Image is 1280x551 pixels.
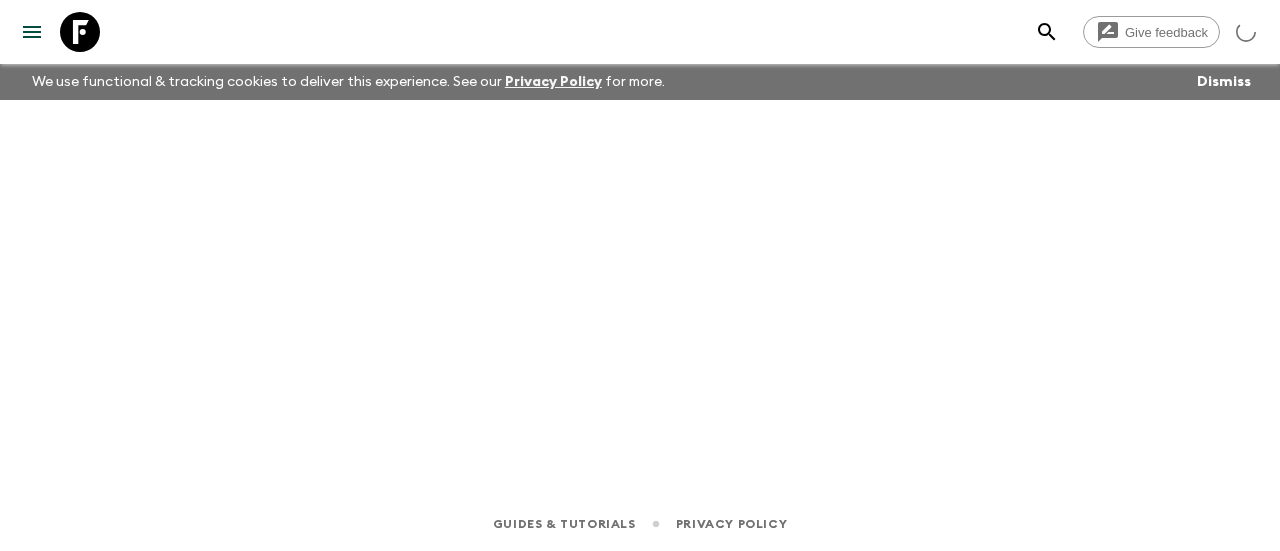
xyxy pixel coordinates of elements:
a: Guides & Tutorials [493,513,636,535]
a: Privacy Policy [505,75,602,89]
span: Give feedback [1114,25,1219,40]
button: Dismiss [1192,68,1256,96]
button: search adventures [1027,12,1067,52]
button: menu [12,12,52,52]
a: Give feedback [1083,16,1220,48]
a: Privacy Policy [676,513,787,535]
p: We use functional & tracking cookies to deliver this experience. See our for more. [24,64,673,100]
